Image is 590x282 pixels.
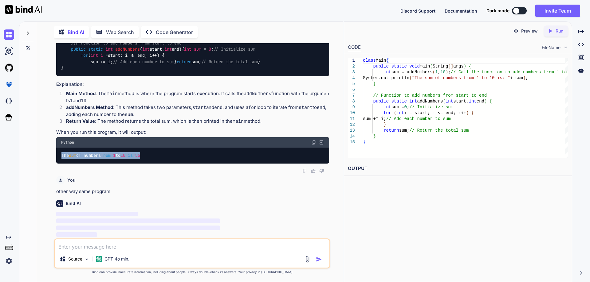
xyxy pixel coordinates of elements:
div: 3 [348,69,355,75]
span: start, [453,99,469,104]
h6: You [67,177,76,183]
img: Open in Browser [319,140,324,145]
span: 10 [440,70,446,75]
span: ( [443,99,445,104]
span: ( [394,110,396,115]
span: for [383,110,391,115]
strong: addNumbers Method [66,104,113,110]
span: // Call the function to add numbers from 1 to 10 [450,70,574,75]
p: GPT-4o min.. [104,256,131,262]
span: 0 [209,46,211,52]
span: ) [484,99,487,104]
img: premium [4,79,14,90]
span: // Initialize sum [214,46,255,52]
div: 9 [348,104,355,110]
img: copy [302,168,307,173]
button: Discord Support [400,8,435,14]
span: ) [466,110,469,115]
span: int [396,110,404,115]
span: int [383,105,391,110]
span: } [373,81,376,86]
span: ( [430,64,432,69]
span: int [446,99,453,104]
img: Bind AI [5,5,42,14]
span: } [373,134,376,139]
code: main [107,91,118,97]
div: 15 [348,139,355,145]
span: ‌ [56,218,220,223]
h6: Bind AI [66,200,81,207]
span: sum += i; [363,116,386,121]
code: sum [125,111,133,118]
span: sum = addNumbers [391,70,432,75]
div: 5 [348,81,355,87]
p: Bind AI [68,29,84,36]
span: sum = [391,105,404,110]
li: : This method takes two parameters, and , and uses a loop to iterate from to , adding each number... [61,104,329,118]
p: Run [556,28,563,34]
code: end [214,104,222,110]
div: 4 [348,75,355,81]
span: { [489,99,492,104]
span: sum; [399,128,409,133]
li: : The method returns the total sum, which is then printed in the method. [61,118,329,126]
div: 13 [348,128,355,133]
img: icon [316,256,322,262]
span: static [391,64,407,69]
code: main [233,118,244,124]
span: = [105,53,108,58]
span: FileName [542,44,560,51]
img: Pick Models [84,257,89,262]
code: The of numbers to : [61,152,141,159]
span: // Add each number to sum [386,116,450,121]
span: // Return the total sum [409,128,469,133]
span: int [184,46,191,52]
span: } [383,122,386,127]
img: chevron down [563,45,568,50]
span: 55 [135,153,140,158]
span: ] [450,64,453,69]
span: int [105,46,113,52]
code: start [299,104,313,110]
span: int [91,53,98,58]
span: end [476,99,484,104]
span: i = start; i <= end; i++ [404,110,466,115]
span: sum [194,46,201,52]
span: , [438,70,440,75]
span: i [100,53,103,58]
span: addNumbers [115,46,140,52]
button: Invite Team [535,5,580,17]
span: public [71,46,86,52]
div: CODE [348,44,361,51]
span: String [433,64,448,69]
p: other way same program [56,188,329,195]
div: 11 [348,116,355,122]
img: attachment [304,256,311,263]
strong: Main Method [66,91,96,96]
span: addNumbers [417,99,443,104]
span: ) [446,70,448,75]
span: Dark mode [486,8,509,14]
code: { { addNumbers( , ); System.out.println( + sum); } { ; ( start; i <= end; i++) { sum += i; } sum;... [61,27,317,71]
p: Code Generator [156,29,193,36]
img: GPT-4o mini [96,256,102,262]
code: end [317,104,325,110]
span: int [383,70,391,75]
span: [ [448,64,450,69]
span: ) [463,64,466,69]
code: 1 [70,98,73,104]
span: } [363,140,365,145]
span: static [88,46,103,52]
span: ‌ [56,212,138,216]
span: "The sum of numbers from 1 to 10 is: " [412,75,510,80]
h2: OUTPUT [344,161,572,176]
span: int [469,99,476,104]
p: Bind can provide inaccurate information, including about people. Always double-check its answers.... [54,270,330,274]
div: 8 [348,99,355,104]
code: for [248,104,257,110]
div: 14 [348,133,355,139]
div: 7 [348,93,355,99]
span: // Function to add numbers from start to end [73,40,182,46]
span: 0 [404,105,407,110]
span: // Function to add numbers from start to end [373,93,487,98]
